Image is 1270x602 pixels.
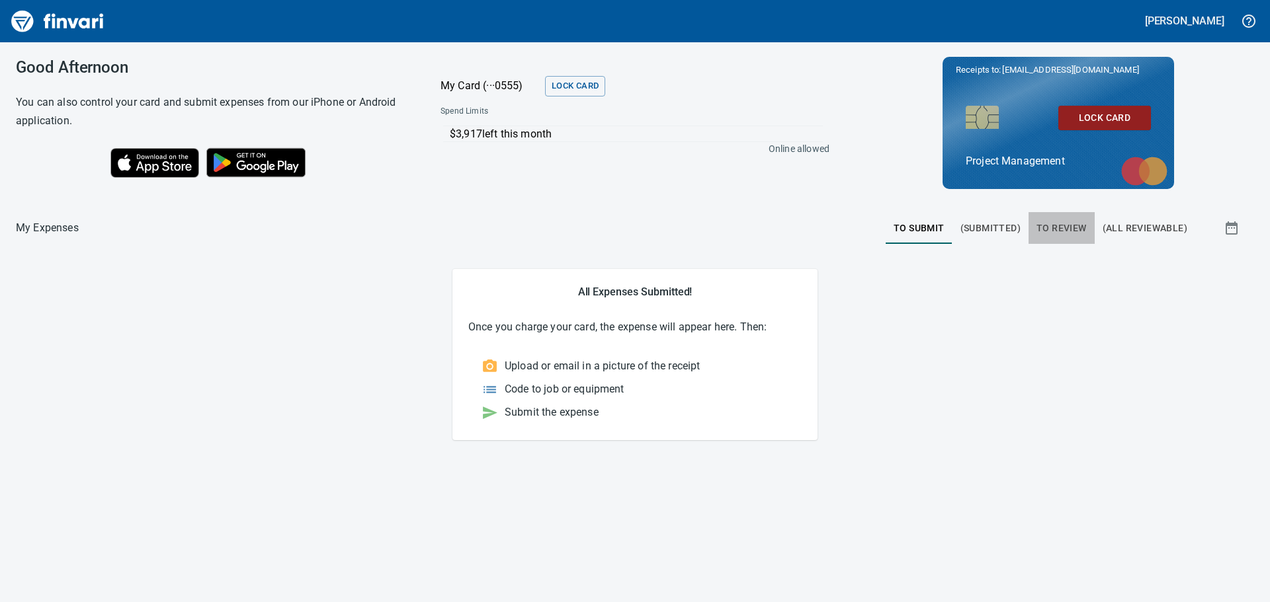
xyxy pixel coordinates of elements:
[430,142,829,155] p: Online allowed
[966,153,1151,169] p: Project Management
[16,58,407,77] h3: Good Afternoon
[441,105,657,118] span: Spend Limits
[1212,212,1254,244] button: Show transactions within a particular date range
[16,93,407,130] h6: You can also control your card and submit expenses from our iPhone or Android application.
[894,220,945,237] span: To Submit
[545,76,605,96] button: Lock Card
[199,141,313,184] img: Get it on Google Play
[441,78,540,94] p: My Card (···0555)
[1142,11,1228,31] button: [PERSON_NAME]
[1037,220,1087,237] span: To Review
[468,285,802,299] h5: All Expenses Submitted!
[1103,220,1187,237] span: (All Reviewable)
[1115,150,1174,192] img: mastercard.svg
[110,148,199,178] img: Download on the App Store
[956,63,1161,77] p: Receipts to:
[1001,63,1140,76] span: [EMAIL_ADDRESS][DOMAIN_NAME]
[1145,14,1224,28] h5: [PERSON_NAME]
[505,358,700,374] p: Upload or email in a picture of the receipt
[1058,106,1151,130] button: Lock Card
[8,5,107,37] img: Finvari
[505,404,599,420] p: Submit the expense
[16,220,79,236] p: My Expenses
[450,126,823,142] p: $3,917 left this month
[960,220,1021,237] span: (Submitted)
[468,319,802,335] p: Once you charge your card, the expense will appear here. Then:
[1069,110,1140,126] span: Lock Card
[16,220,79,236] nav: breadcrumb
[505,381,624,397] p: Code to job or equipment
[552,79,599,94] span: Lock Card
